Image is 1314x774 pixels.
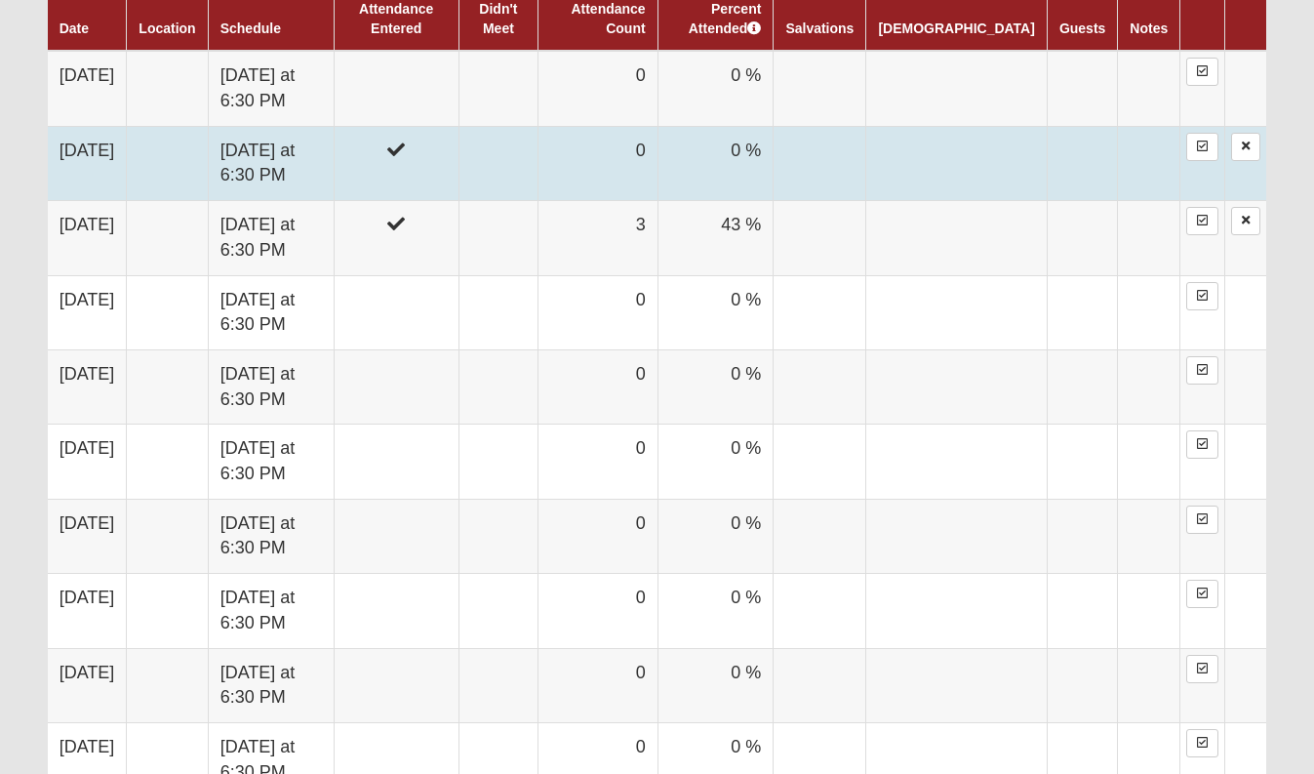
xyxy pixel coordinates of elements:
[208,574,334,648] td: [DATE] at 6:30 PM
[538,499,658,573] td: 0
[1186,207,1218,235] a: Enter Attendance
[208,126,334,200] td: [DATE] at 6:30 PM
[48,425,127,499] td: [DATE]
[657,51,774,126] td: 0 %
[48,126,127,200] td: [DATE]
[1186,729,1218,757] a: Enter Attendance
[48,499,127,573] td: [DATE]
[657,499,774,573] td: 0 %
[538,275,658,349] td: 0
[208,425,334,499] td: [DATE] at 6:30 PM
[208,349,334,424] td: [DATE] at 6:30 PM
[538,126,658,200] td: 0
[657,275,774,349] td: 0 %
[1186,430,1218,459] a: Enter Attendance
[1186,655,1218,683] a: Enter Attendance
[220,20,281,36] a: Schedule
[538,425,658,499] td: 0
[479,1,517,36] a: Didn't Meet
[208,51,334,126] td: [DATE] at 6:30 PM
[1186,282,1218,310] a: Enter Attendance
[1186,356,1218,385] a: Enter Attendance
[538,349,658,424] td: 0
[657,126,774,200] td: 0 %
[538,201,658,275] td: 3
[657,574,774,648] td: 0 %
[571,1,645,36] a: Attendance Count
[359,1,433,36] a: Attendance Entered
[1186,133,1218,161] a: Enter Attendance
[1186,506,1218,534] a: Enter Attendance
[1186,580,1218,608] a: Enter Attendance
[48,275,127,349] td: [DATE]
[208,499,334,573] td: [DATE] at 6:30 PM
[657,648,774,722] td: 0 %
[60,20,89,36] a: Date
[208,648,334,722] td: [DATE] at 6:30 PM
[48,648,127,722] td: [DATE]
[657,425,774,499] td: 0 %
[538,648,658,722] td: 0
[538,574,658,648] td: 0
[689,1,762,36] a: Percent Attended
[139,20,195,36] a: Location
[657,201,774,275] td: 43 %
[48,574,127,648] td: [DATE]
[1231,207,1260,235] a: Delete
[1186,58,1218,86] a: Enter Attendance
[1231,133,1260,161] a: Delete
[48,349,127,424] td: [DATE]
[208,275,334,349] td: [DATE] at 6:30 PM
[538,51,658,126] td: 0
[48,51,127,126] td: [DATE]
[1130,20,1168,36] a: Notes
[657,349,774,424] td: 0 %
[48,201,127,275] td: [DATE]
[208,201,334,275] td: [DATE] at 6:30 PM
